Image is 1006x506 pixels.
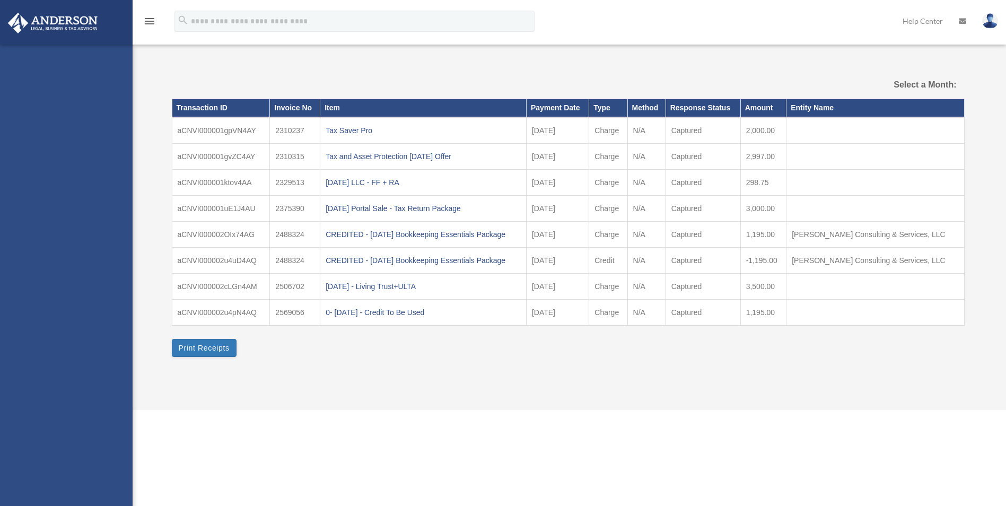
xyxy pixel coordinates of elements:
[526,99,589,117] th: Payment Date
[270,144,320,170] td: 2310315
[740,196,786,222] td: 3,000.00
[172,170,270,196] td: aCNVI000001ktov4AA
[172,339,237,357] button: Print Receipts
[320,99,527,117] th: Item
[589,144,627,170] td: Charge
[740,300,786,326] td: 1,195.00
[740,248,786,274] td: -1,195.00
[840,77,956,92] label: Select a Month:
[270,300,320,326] td: 2569056
[270,117,320,144] td: 2310237
[589,222,627,248] td: Charge
[526,274,589,300] td: [DATE]
[172,300,270,326] td: aCNVI000002u4pN4AQ
[526,248,589,274] td: [DATE]
[786,222,964,248] td: [PERSON_NAME] Consulting & Services, LLC
[172,117,270,144] td: aCNVI000001gpVN4AY
[589,99,627,117] th: Type
[666,248,740,274] td: Captured
[740,99,786,117] th: Amount
[172,144,270,170] td: aCNVI000001gvZC4AY
[627,196,666,222] td: N/A
[740,117,786,144] td: 2,000.00
[526,196,589,222] td: [DATE]
[326,149,521,164] div: Tax and Asset Protection [DATE] Offer
[627,274,666,300] td: N/A
[172,222,270,248] td: aCNVI000002OIx74AG
[172,196,270,222] td: aCNVI000001uE1J4AU
[5,13,101,33] img: Anderson Advisors Platinum Portal
[589,117,627,144] td: Charge
[143,15,156,28] i: menu
[326,253,521,268] div: CREDITED - [DATE] Bookkeeping Essentials Package
[326,279,521,294] div: [DATE] - Living Trust+ULTA
[589,300,627,326] td: Charge
[589,196,627,222] td: Charge
[627,248,666,274] td: N/A
[172,274,270,300] td: aCNVI000002cLGn4AM
[270,274,320,300] td: 2506702
[270,170,320,196] td: 2329513
[627,144,666,170] td: N/A
[666,117,740,144] td: Captured
[270,99,320,117] th: Invoice No
[666,170,740,196] td: Captured
[666,144,740,170] td: Captured
[526,117,589,144] td: [DATE]
[326,227,521,242] div: CREDITED - [DATE] Bookkeeping Essentials Package
[627,117,666,144] td: N/A
[172,248,270,274] td: aCNVI000002u4uD4AQ
[666,222,740,248] td: Captured
[666,300,740,326] td: Captured
[526,144,589,170] td: [DATE]
[326,305,521,320] div: 0- [DATE] - Credit To Be Used
[177,14,189,26] i: search
[326,123,521,138] div: Tax Saver Pro
[589,274,627,300] td: Charge
[740,222,786,248] td: 1,195.00
[740,274,786,300] td: 3,500.00
[666,99,740,117] th: Response Status
[740,144,786,170] td: 2,997.00
[666,196,740,222] td: Captured
[172,99,270,117] th: Transaction ID
[589,248,627,274] td: Credit
[627,99,666,117] th: Method
[589,170,627,196] td: Charge
[526,222,589,248] td: [DATE]
[326,175,521,190] div: [DATE] LLC - FF + RA
[143,19,156,28] a: menu
[740,170,786,196] td: 298.75
[526,170,589,196] td: [DATE]
[526,300,589,326] td: [DATE]
[786,248,964,274] td: [PERSON_NAME] Consulting & Services, LLC
[627,222,666,248] td: N/A
[270,222,320,248] td: 2488324
[270,196,320,222] td: 2375390
[786,99,964,117] th: Entity Name
[627,300,666,326] td: N/A
[982,13,998,29] img: User Pic
[326,201,521,216] div: [DATE] Portal Sale - Tax Return Package
[270,248,320,274] td: 2488324
[627,170,666,196] td: N/A
[666,274,740,300] td: Captured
